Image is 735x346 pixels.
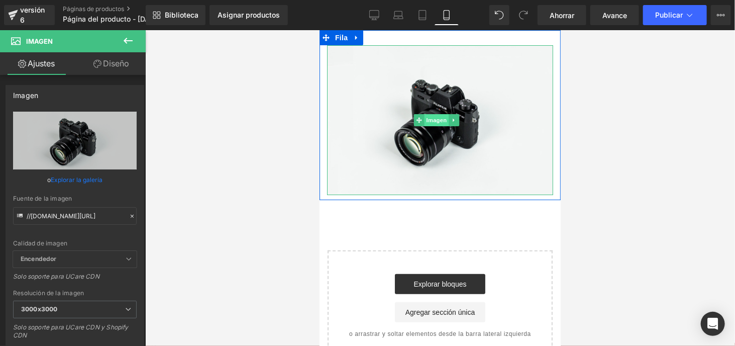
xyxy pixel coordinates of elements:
[63,5,178,13] a: Páginas de productos
[146,5,205,25] a: Nueva Biblioteca
[13,273,99,280] font: Solo soporte para UCare CDN
[63,15,191,23] font: Página del producto - [DATE] 10:20:25
[107,87,127,94] font: Imagen
[643,5,707,25] button: Publicar
[386,5,410,25] a: Computadora portátil
[30,300,212,307] font: o arrastrar y soltar elementos desde la barra lateral izquierda
[13,195,72,202] font: Fuente de la imagen
[218,11,280,19] font: Asignar productos
[165,11,198,19] font: Biblioteca
[602,11,627,20] font: Avance
[94,250,147,258] font: Explorar bloques
[489,5,509,25] button: Deshacer
[655,11,683,19] font: Publicar
[701,312,725,336] div: Abrir Intercom Messenger
[590,5,639,25] a: Avance
[435,5,459,25] a: Móvil
[129,84,140,96] a: Expandir / Contraer
[362,5,386,25] a: De oficina
[20,6,45,24] font: versión 6
[513,5,534,25] button: Rehacer
[550,11,574,20] font: Ahorrar
[13,239,67,247] font: Calidad de imagen
[21,255,56,263] font: Encendedor
[103,58,129,68] font: Diseño
[13,289,84,297] font: Resolución de la imagen
[711,5,731,25] button: Más
[13,207,137,225] input: Enlace
[26,37,53,45] font: Imagen
[16,4,28,12] font: Fila
[51,176,102,184] font: Explorar la galería
[410,5,435,25] a: Tableta
[63,5,124,13] font: Páginas de productos
[75,244,166,264] a: Explorar bloques
[86,278,156,286] font: Agregar sección única
[75,52,148,75] a: Diseño
[13,323,129,339] font: Solo soporte para UCare CDN y Shopify CDN
[75,272,166,292] a: Agregar sección única
[21,305,57,313] font: 3000x3000
[28,58,55,68] font: Ajustes
[4,5,55,25] a: versión 6
[13,91,38,100] font: Imagen
[47,176,51,184] font: o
